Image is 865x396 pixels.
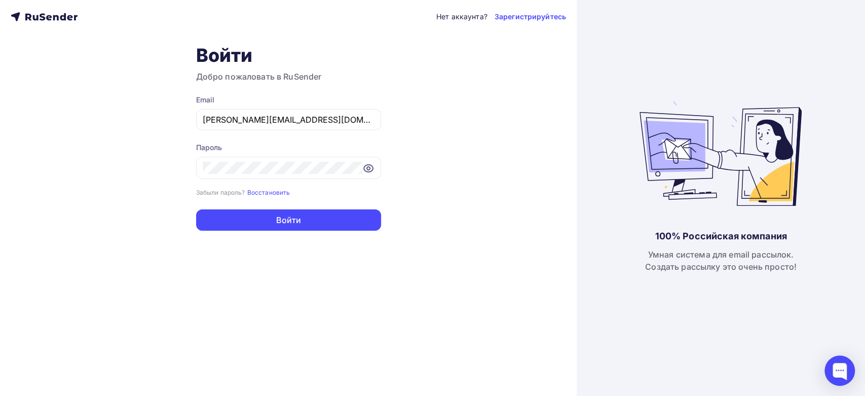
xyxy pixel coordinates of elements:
a: Зарегистрируйтесь [495,12,566,22]
small: Забыли пароль? [196,189,245,196]
div: 100% Российская компания [655,230,786,242]
h1: Войти [196,44,381,66]
div: Пароль [196,142,381,153]
a: Восстановить [247,188,290,196]
div: Умная система для email рассылок. Создать рассылку это очень просто! [645,248,797,273]
div: Email [196,95,381,105]
input: Укажите свой email [203,114,374,126]
small: Восстановить [247,189,290,196]
h3: Добро пожаловать в RuSender [196,70,381,83]
button: Войти [196,209,381,231]
div: Нет аккаунта? [436,12,487,22]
